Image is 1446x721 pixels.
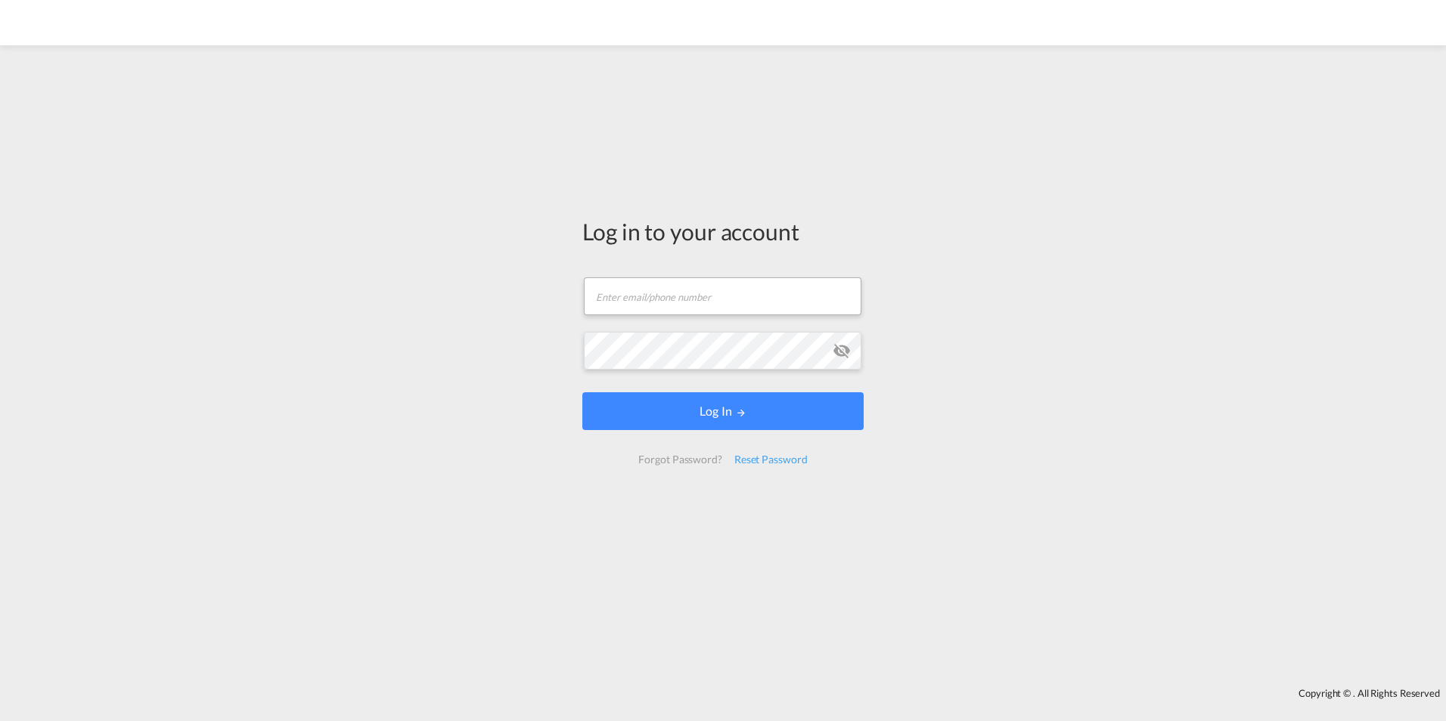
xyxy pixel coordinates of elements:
[584,277,861,315] input: Enter email/phone number
[582,392,864,430] button: LOGIN
[728,446,814,473] div: Reset Password
[833,342,851,360] md-icon: icon-eye-off
[582,215,864,247] div: Log in to your account
[632,446,728,473] div: Forgot Password?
